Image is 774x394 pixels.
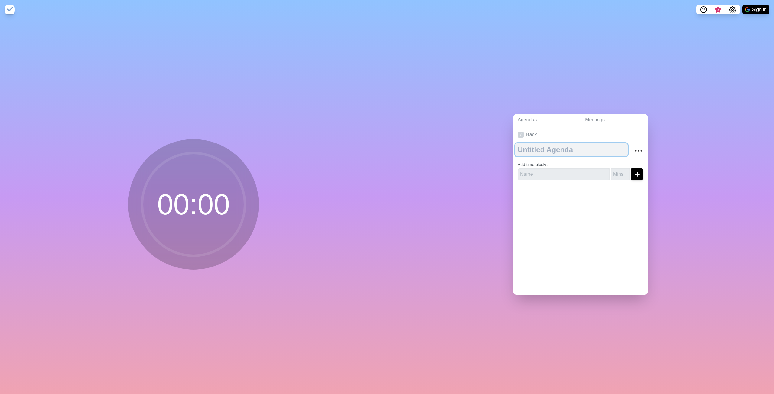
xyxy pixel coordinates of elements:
input: Name [518,168,610,180]
a: Agendas [513,114,580,126]
img: google logo [745,7,750,12]
span: 3 [716,8,720,12]
button: What’s new [711,5,725,14]
a: Back [513,126,648,143]
button: Settings [725,5,740,14]
button: Help [696,5,711,14]
input: Mins [611,168,630,180]
label: Add time blocks [518,162,548,167]
a: Meetings [580,114,648,126]
button: Sign in [742,5,769,14]
img: timeblocks logo [5,5,15,14]
button: More [633,145,645,157]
